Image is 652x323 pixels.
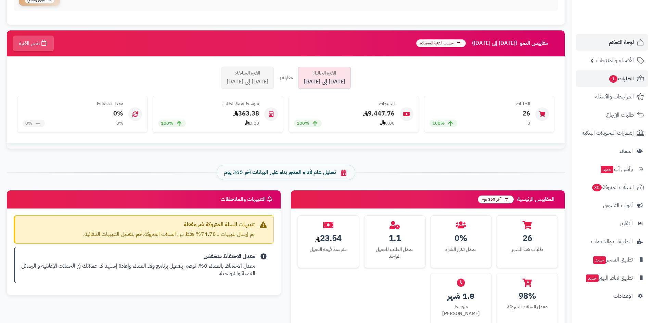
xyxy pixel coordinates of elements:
span: إشعارات التحويلات البنكية [582,128,634,138]
p: معدل الاحتفاظ بالعملاء 0%. نوصي بتفعيل برنامج ولاء العملاء وإعادة إستهداف عملائك في الحملات الإعل... [20,262,255,278]
a: المراجعات والأسئلة [576,89,648,105]
a: وآتس آبجديد [576,161,648,177]
span: ([DATE] إلى [DATE]) [472,40,517,46]
div: مقارنة بـ [279,74,293,81]
div: طلبات هذا الشهر [502,246,552,253]
span: وآتس آب [600,164,633,174]
div: معدل تكرار الشراء [436,246,486,253]
span: آخر 365 يوم [478,196,514,203]
span: أدوات التسويق [603,201,633,210]
span: طلبات الإرجاع [606,110,634,120]
div: 0% [436,232,486,244]
div: 0.00 [380,120,395,127]
div: 26 [502,232,552,244]
div: 1.1 [370,232,420,244]
div: 363.38 [158,109,259,118]
div: 0.00 [245,120,259,127]
div: 98% [502,290,552,302]
span: 0% [25,120,32,127]
a: السلات المتروكة30 [576,179,648,196]
a: لوحة التحكم [576,34,648,51]
span: لوحة التحكم [609,38,634,47]
a: تطبيق نقاط البيعجديد [576,270,648,286]
h3: مقاييس النمو [416,39,560,47]
div: 0 [527,120,530,127]
span: الطلبات [609,74,634,83]
button: تغيير الفترة [13,36,54,51]
h4: الطلبات [430,101,530,106]
strong: معدل الاحتفاظ منخفض [20,253,255,260]
a: تطبيق المتجرجديد [576,252,648,268]
span: 30 [592,184,602,191]
div: 23.54 [303,232,354,244]
span: التطبيقات والخدمات [591,237,633,246]
h4: المبيعات [294,101,395,106]
span: الإعدادات [613,291,633,301]
span: [DATE] إلى [DATE] [227,78,268,86]
strong: تنبيهات السلة المتروكة غير مفعلة [20,221,255,229]
span: تحليل عام لأداء المتجر بناء على البيانات آخر 365 يوم [224,169,336,176]
span: جديد [601,166,613,173]
span: السلات المتروكة [591,183,634,192]
span: الفترة السابقة: [235,70,260,77]
span: العملاء [619,146,633,156]
div: معدل السلات المتروكة [502,304,552,310]
h3: المقاييس الرئيسية [478,196,558,203]
a: إشعارات التحويلات البنكية [576,125,648,141]
a: طلبات الإرجاع [576,107,648,123]
span: 1 [609,75,617,83]
a: التقارير [576,215,648,232]
div: 0% [116,120,123,127]
img: logo-2.png [605,5,645,19]
span: [DATE] إلى [DATE] [304,78,345,86]
h4: متوسط قيمة الطلب [158,101,259,106]
a: العملاء [576,143,648,159]
span: تطبيق المتجر [592,255,633,265]
div: متوسط قيمة العميل [303,246,354,253]
a: التطبيقات والخدمات [576,233,648,250]
div: متوسط [PERSON_NAME] [436,304,486,317]
span: جديد [593,256,606,264]
a: الطلبات1 [576,70,648,87]
span: المراجعات والأسئلة [595,92,634,102]
span: تطبيق نقاط البيع [585,273,633,283]
span: جديد [586,274,599,282]
h3: التنبيهات والملاحظات [221,196,274,203]
div: 0% [23,109,123,118]
div: معدل الطلب للعميل الواحد [370,246,420,260]
a: الإعدادات [576,288,648,304]
div: 26 [430,109,530,118]
span: حسب الفترة المحددة [416,39,466,47]
span: 100% [297,120,309,127]
span: الأقسام والمنتجات [596,56,634,65]
div: 1.8 شهر [436,290,486,302]
span: 100% [161,120,173,127]
div: 9,447.76 [294,109,395,118]
h4: معدل الاحتفاظ [23,101,123,106]
span: التقارير [620,219,633,228]
span: الفترة الحالية: [312,70,336,77]
a: أدوات التسويق [576,197,648,214]
p: تم إرسال تنبيهات لـ 74.78% فقط من السلات المتروكة. قم بتفعيل التنبيهات التلقائية. [20,230,255,238]
span: 100% [432,120,445,127]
